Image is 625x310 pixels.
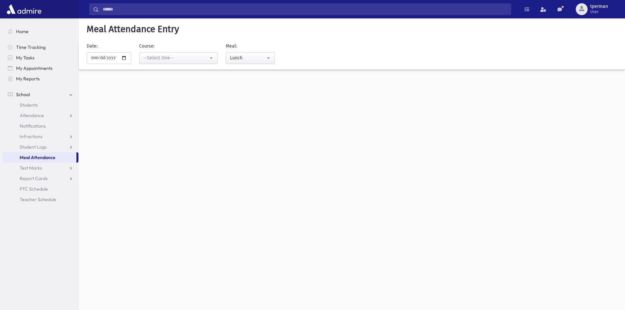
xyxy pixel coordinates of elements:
[226,43,237,50] label: Meal:
[3,26,78,37] a: Home
[20,144,47,150] span: Student Logs
[20,186,48,192] span: PTC Schedule
[3,152,76,163] a: Meal Attendance
[16,29,29,34] span: Home
[16,65,52,71] span: My Appointments
[84,24,620,35] h5: Meal Attendance Entry
[3,163,78,173] a: Test Marks
[20,155,55,160] span: Meal Attendance
[3,63,78,73] a: My Appointments
[3,142,78,152] a: Student Logs
[3,73,78,84] a: My Reports
[99,3,511,15] input: Search
[20,134,42,139] span: Infractions
[16,76,40,82] span: My Reports
[20,102,38,108] span: Students
[230,54,265,61] div: Lunch
[3,173,78,184] a: Report Cards
[3,121,78,131] a: Notifications
[20,165,42,171] span: Test Marks
[139,52,218,64] button: --Select One--
[3,184,78,194] a: PTC Schedule
[139,43,155,50] label: Course:
[3,131,78,142] a: Infractions
[20,196,56,202] span: Teacher Schedule
[20,176,48,181] span: Report Cards
[16,44,46,50] span: Time Tracking
[3,110,78,121] a: Attendance
[16,55,34,61] span: My Tasks
[3,52,78,63] a: My Tasks
[143,54,208,61] div: --Select One--
[3,89,78,100] a: School
[5,3,43,16] img: AdmirePro
[20,113,44,118] span: Attendance
[3,194,78,205] a: Teacher Schedule
[87,43,97,50] label: Date:
[20,123,46,129] span: Notifications
[3,100,78,110] a: Students
[3,42,78,52] a: Time Tracking
[16,92,30,97] span: School
[226,52,275,64] button: Lunch
[590,4,608,9] span: tperman
[590,9,608,14] span: User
